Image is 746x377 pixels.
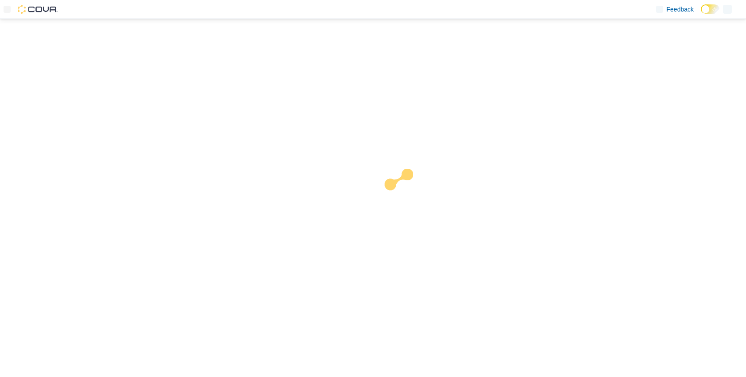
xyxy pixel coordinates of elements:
span: Feedback [667,5,694,14]
img: Cova [18,5,58,14]
img: cova-loader [373,162,440,229]
input: Dark Mode [701,4,719,14]
a: Feedback [652,0,697,18]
